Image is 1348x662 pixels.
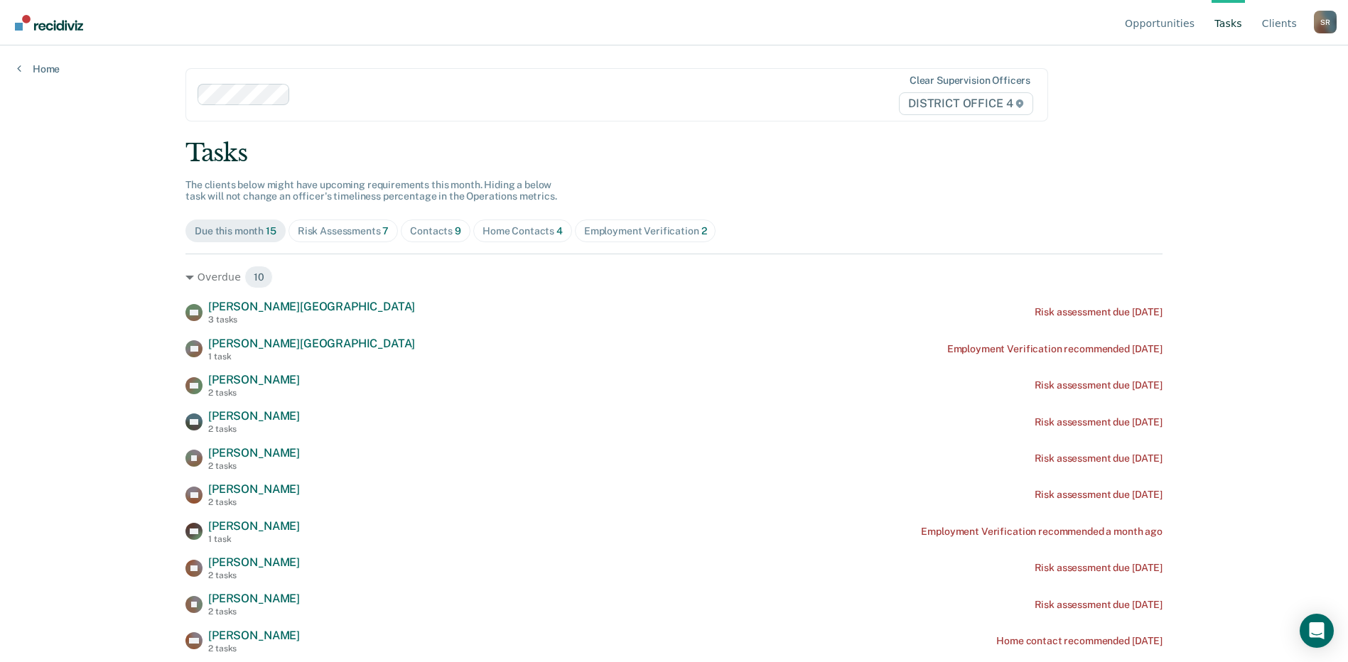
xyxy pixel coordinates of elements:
[208,373,300,386] span: [PERSON_NAME]
[208,388,300,398] div: 2 tasks
[208,555,300,569] span: [PERSON_NAME]
[185,139,1163,168] div: Tasks
[1035,489,1163,501] div: Risk assessment due [DATE]
[208,461,300,471] div: 2 tasks
[208,315,415,325] div: 3 tasks
[1035,562,1163,574] div: Risk assessment due [DATE]
[1314,11,1337,33] div: S R
[1035,379,1163,391] div: Risk assessment due [DATE]
[208,629,300,642] span: [PERSON_NAME]
[17,63,60,75] a: Home
[208,534,300,544] div: 1 task
[208,607,300,617] div: 2 tasks
[410,225,461,237] div: Contacts
[15,15,83,31] img: Recidiviz
[208,482,300,496] span: [PERSON_NAME]
[185,266,1163,288] div: Overdue 10
[921,526,1162,538] div: Employment Verification recommended a month ago
[208,570,300,580] div: 2 tasks
[899,92,1033,115] span: DISTRICT OFFICE 4
[1035,416,1163,428] div: Risk assessment due [DATE]
[701,225,707,237] span: 2
[455,225,461,237] span: 9
[208,592,300,605] span: [PERSON_NAME]
[185,179,557,202] span: The clients below might have upcoming requirements this month. Hiding a below task will not chang...
[556,225,563,237] span: 4
[1300,614,1334,648] div: Open Intercom Messenger
[208,497,300,507] div: 2 tasks
[208,644,300,653] div: 2 tasks
[208,352,415,362] div: 1 task
[208,409,300,423] span: [PERSON_NAME]
[1314,11,1337,33] button: Profile dropdown button
[266,225,276,237] span: 15
[208,424,300,434] div: 2 tasks
[208,446,300,460] span: [PERSON_NAME]
[208,337,415,350] span: [PERSON_NAME][GEOGRAPHIC_DATA]
[482,225,563,237] div: Home Contacts
[298,225,389,237] div: Risk Assessments
[208,300,415,313] span: [PERSON_NAME][GEOGRAPHIC_DATA]
[1035,306,1163,318] div: Risk assessment due [DATE]
[382,225,389,237] span: 7
[195,225,276,237] div: Due this month
[208,519,300,533] span: [PERSON_NAME]
[1035,452,1163,465] div: Risk assessment due [DATE]
[947,343,1163,355] div: Employment Verification recommended [DATE]
[996,635,1163,647] div: Home contact recommended [DATE]
[244,266,274,288] span: 10
[584,225,707,237] div: Employment Verification
[910,75,1030,87] div: Clear supervision officers
[1035,599,1163,611] div: Risk assessment due [DATE]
